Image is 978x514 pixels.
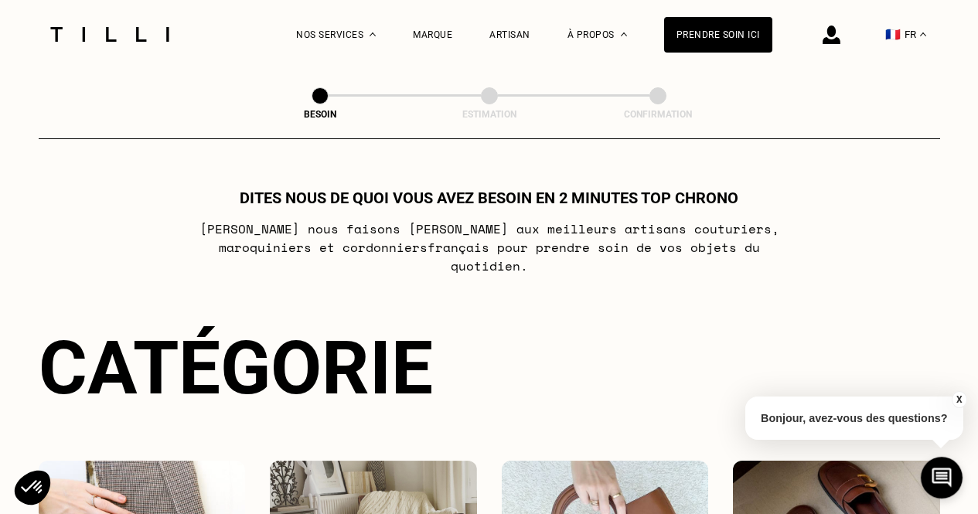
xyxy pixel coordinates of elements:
img: icône connexion [823,26,840,44]
p: Bonjour, avez-vous des questions? [745,397,963,440]
img: Menu déroulant à propos [621,32,627,36]
a: Marque [413,29,452,40]
div: Besoin [243,109,397,120]
img: Menu déroulant [370,32,376,36]
a: Prendre soin ici [664,17,772,53]
img: menu déroulant [920,32,926,36]
div: Estimation [412,109,567,120]
div: Catégorie [39,325,940,411]
img: Logo du service de couturière Tilli [45,27,175,42]
a: Artisan [489,29,530,40]
div: Confirmation [581,109,735,120]
button: X [951,391,966,408]
p: [PERSON_NAME] nous faisons [PERSON_NAME] aux meilleurs artisans couturiers , maroquiniers et cord... [182,220,796,275]
h1: Dites nous de quoi vous avez besoin en 2 minutes top chrono [240,189,738,207]
span: 🇫🇷 [885,27,901,42]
